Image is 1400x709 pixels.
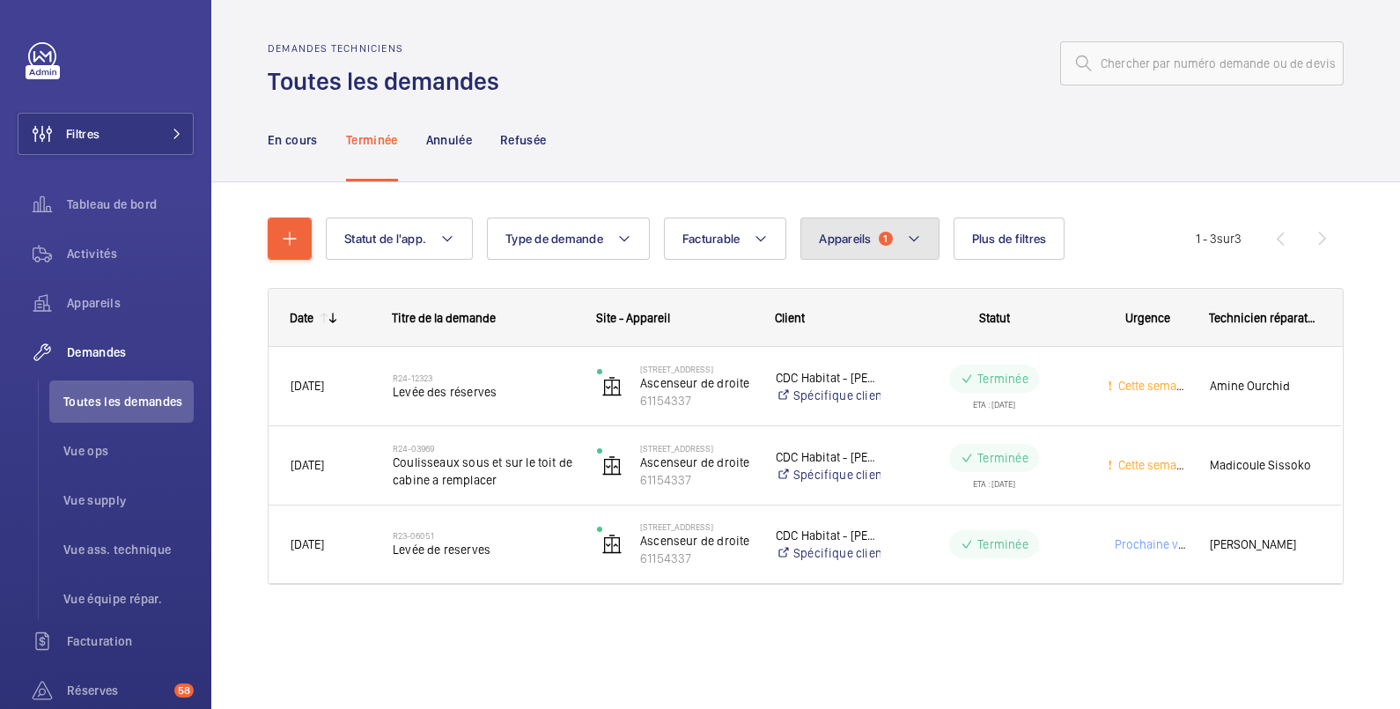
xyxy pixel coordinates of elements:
span: 1 - 3 3 [1196,233,1242,245]
p: En cours [268,131,318,149]
span: Facturation [67,632,194,650]
p: 61154337 [640,550,753,567]
span: Madicoule Sissoko [1210,455,1319,476]
input: Chercher par numéro demande ou de devis [1060,41,1344,85]
button: Filtres [18,113,194,155]
h1: Toutes les demandes [268,65,510,98]
span: Réserves [67,682,167,699]
span: Toutes les demandes [63,393,194,410]
span: Appareils [67,294,194,312]
p: CDC Habitat - [PERSON_NAME] [776,448,881,466]
span: Cette semaine [1115,379,1193,393]
span: Statut [979,311,1010,325]
p: 61154337 [640,471,753,489]
a: Spécifique client [776,466,881,484]
p: [STREET_ADDRESS] [640,443,753,454]
span: Vue ass. technique [63,541,194,558]
img: elevator.svg [601,455,623,476]
p: Annulée [426,131,472,149]
p: Ascenseur de droite [640,532,753,550]
span: Prochaine visite [1111,537,1201,551]
p: Terminée [346,131,398,149]
div: Date [290,311,313,325]
span: [PERSON_NAME] [1210,535,1319,555]
span: sur [1217,232,1234,246]
p: 61154337 [640,392,753,410]
span: Urgence [1125,311,1170,325]
span: Activités [67,245,194,262]
span: Site - Appareil [596,311,670,325]
div: ETA : [DATE] [973,393,1015,409]
span: [DATE] [291,379,324,393]
button: Facturable [664,218,787,260]
p: Refusée [500,131,546,149]
span: Vue ops [63,442,194,460]
span: [DATE] [291,458,324,472]
img: elevator.svg [601,376,623,397]
p: Ascenseur de droite [640,374,753,392]
p: Terminée [977,370,1028,388]
span: Technicien réparateur [1209,311,1320,325]
span: Cette semaine [1115,458,1193,472]
p: CDC Habitat - [PERSON_NAME] [776,527,881,544]
span: Type de demande [505,232,603,246]
span: Titre de la demande [392,311,496,325]
span: Facturable [682,232,741,246]
h2: R24-03969 [393,443,574,454]
p: Terminée [977,449,1028,467]
span: 58 [174,683,194,698]
button: Appareils1 [800,218,939,260]
span: Appareils [819,232,871,246]
span: Vue supply [63,491,194,509]
span: Vue équipe répar. [63,590,194,608]
span: 1 [879,232,893,246]
span: Levée des réserves [393,383,574,401]
span: Coulisseaux sous et sur le toit de cabine a remplacer [393,454,574,489]
p: [STREET_ADDRESS] [640,364,753,374]
h2: R24-12323 [393,373,574,383]
button: Plus de filtres [954,218,1065,260]
button: Type de demande [487,218,650,260]
button: Statut de l'app. [326,218,473,260]
span: Amine Ourchid [1210,376,1319,396]
h2: Demandes techniciens [268,42,510,55]
span: Tableau de bord [67,196,194,213]
span: Plus de filtres [972,232,1047,246]
div: ETA : [DATE] [973,472,1015,488]
span: Statut de l'app. [344,232,426,246]
img: elevator.svg [601,534,623,555]
span: Levée de reserves [393,541,574,558]
h2: R23-06051 [393,530,574,541]
span: Client [775,311,805,325]
p: Ascenseur de droite [640,454,753,471]
p: Terminée [977,535,1028,553]
span: [DATE] [291,537,324,551]
a: Spécifique client [776,544,881,562]
p: [STREET_ADDRESS] [640,521,753,532]
a: Spécifique client [776,387,881,404]
span: Filtres [66,125,99,143]
span: Demandes [67,343,194,361]
p: CDC Habitat - [PERSON_NAME] [776,369,881,387]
